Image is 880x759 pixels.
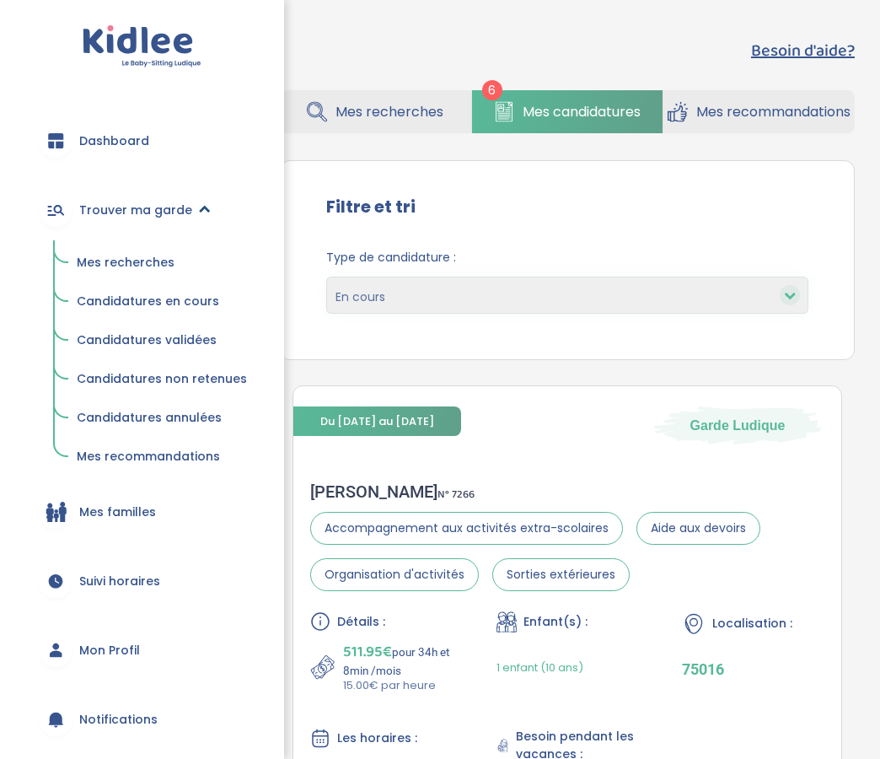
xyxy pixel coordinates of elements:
[523,613,588,631] span: Enfant(s) :
[343,640,392,664] span: 511.95€
[65,402,259,434] a: Candidatures annulées
[280,90,470,133] a: Mes recherches
[77,293,219,310] span: Candidatures en cours
[523,101,641,122] span: Mes candidatures
[83,25,201,68] img: logo.svg
[482,80,502,100] span: 6
[79,503,156,521] span: Mes familles
[492,558,630,591] span: Sorties extérieures
[79,573,160,590] span: Suivi horaires
[335,101,443,122] span: Mes recherches
[751,38,855,63] button: Besoin d'aide?
[65,286,259,318] a: Candidatures en cours
[79,642,140,659] span: Mon Profil
[337,729,417,747] span: Les horaires :
[79,711,158,729] span: Notifications
[79,132,149,150] span: Dashboard
[337,613,385,631] span: Détails :
[25,620,259,681] a: Mon Profil
[77,331,217,348] span: Candidatures validées
[343,640,453,677] p: pour 34h et 8min /mois
[65,363,259,396] a: Candidatures non retenues
[65,441,259,473] a: Mes recommandations
[326,249,808,266] span: Type de candidature :
[310,558,479,591] span: Organisation d'activités
[77,448,220,465] span: Mes recommandations
[310,482,824,502] div: [PERSON_NAME]
[77,409,222,426] span: Candidatures annulées
[712,615,792,632] span: Localisation :
[293,406,461,436] span: Du [DATE] au [DATE]
[77,254,174,271] span: Mes recherches
[326,194,416,219] label: Filtre et tri
[25,689,259,750] a: Notifications
[472,90,663,133] a: Mes candidatures
[77,370,247,387] span: Candidatures non retenues
[25,180,259,240] a: Trouver ma garde
[25,551,259,611] a: Suivi horaires
[636,512,760,545] span: Aide aux devoirs
[25,110,259,171] a: Dashboard
[79,202,192,219] span: Trouver ma garde
[696,101,850,122] span: Mes recommandations
[496,659,583,676] span: 1 enfant (10 ans)
[25,482,259,542] a: Mes familles
[682,660,824,678] p: 75016
[437,486,475,503] span: N° 7266
[65,325,259,357] a: Candidatures validées
[343,677,453,694] p: 15.00€ par heure
[65,247,259,279] a: Mes recherches
[690,416,786,434] span: Garde Ludique
[310,512,623,545] span: Accompagnement aux activités extra-scolaires
[663,90,855,133] a: Mes recommandations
